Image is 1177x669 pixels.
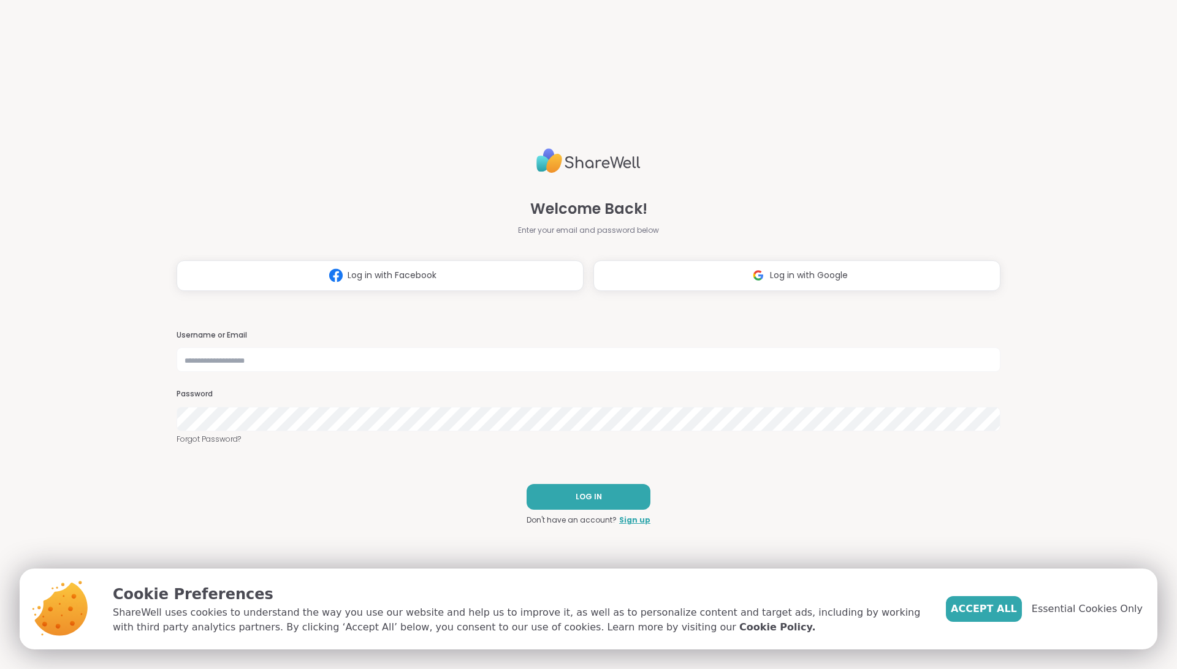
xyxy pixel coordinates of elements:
[177,330,1000,341] h3: Username or Email
[770,269,848,282] span: Log in with Google
[951,602,1017,616] span: Accept All
[946,596,1022,622] button: Accept All
[739,620,815,635] a: Cookie Policy.
[177,434,1000,445] a: Forgot Password?
[1032,602,1143,616] span: Essential Cookies Only
[113,605,926,635] p: ShareWell uses cookies to understand the way you use our website and help us to improve it, as we...
[324,264,348,287] img: ShareWell Logomark
[527,515,617,526] span: Don't have an account?
[593,260,1000,291] button: Log in with Google
[527,484,650,510] button: LOG IN
[536,143,641,178] img: ShareWell Logo
[113,583,926,605] p: Cookie Preferences
[177,260,584,291] button: Log in with Facebook
[177,389,1000,399] h3: Password
[530,198,647,220] span: Welcome Back!
[348,269,436,282] span: Log in with Facebook
[747,264,770,287] img: ShareWell Logomark
[619,515,650,526] a: Sign up
[576,491,602,502] span: LOG IN
[518,225,659,236] span: Enter your email and password below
